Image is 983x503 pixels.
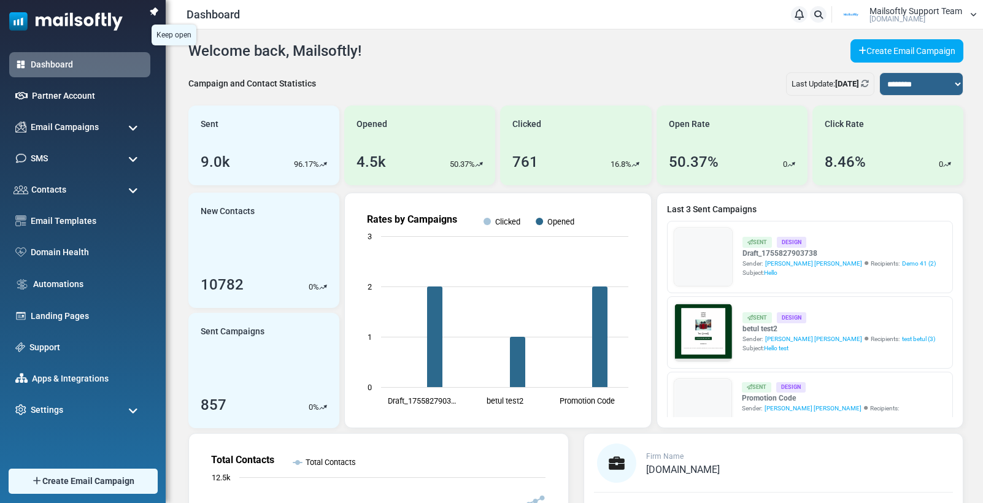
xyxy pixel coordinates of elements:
[836,6,977,24] a: User Logo Mailsoftly Support Team [DOMAIN_NAME]
[188,193,339,308] a: New Contacts 10782 0%
[902,334,935,344] a: test betul (3)
[560,396,615,405] text: Promotion Code
[31,215,144,228] a: Email Templates
[512,151,538,173] div: 761
[783,158,787,171] p: 0
[611,158,631,171] p: 16.8%
[15,310,26,321] img: landing_pages.svg
[742,323,935,334] a: betul test2
[368,383,372,392] text: 0
[487,396,523,405] text: betul test2
[355,203,641,418] svg: Rates by Campaigns
[646,464,720,475] span: [DOMAIN_NAME]
[64,322,359,334] p: Lorem ipsum dolor sit amet, consectetur adipiscing elit, sed do eiusmod tempor incididunt
[15,404,26,415] img: settings-icon.svg
[388,396,457,405] text: Draft_1755827903…
[15,215,26,226] img: email-templates-icon.svg
[836,6,866,24] img: User Logo
[902,259,936,268] a: Demo 41 (2)
[15,277,29,291] img: workflow.svg
[742,268,936,277] div: Subject:
[42,475,134,488] span: Create Email Campaign
[742,382,771,393] div: Sent
[309,281,313,293] p: 0
[368,282,372,291] text: 2
[309,401,327,413] div: %
[31,183,66,196] span: Contacts
[32,90,144,102] a: Partner Account
[825,151,866,173] div: 8.46%
[201,394,226,416] div: 857
[667,203,953,216] a: Last 3 Sent Campaigns
[31,152,48,165] span: SMS
[939,158,943,171] p: 0
[764,269,777,276] span: Hello
[55,213,368,232] h1: Test {(email)}
[512,118,541,131] span: Clicked
[742,237,772,247] div: Sent
[15,342,25,352] img: support-icon.svg
[742,404,946,424] div: Sender: Recipients:
[861,79,869,88] a: Refresh Stats
[161,250,263,259] strong: Shop Now and Save Big!
[450,158,475,171] p: 50.37%
[850,39,963,63] a: Create Email Campaign
[495,217,520,226] text: Clicked
[357,151,386,173] div: 4.5k
[32,372,144,385] a: Apps & Integrations
[742,334,935,344] div: Sender: Recipients:
[15,121,26,132] img: campaigns-icon.png
[742,415,789,424] a: SMS [DATE]... (3)
[211,454,274,466] text: Total Contacts
[31,404,63,417] span: Settings
[777,312,806,323] div: Design
[201,274,244,296] div: 10782
[367,213,457,225] text: Rates by Campaigns
[15,247,26,257] img: domain-health-icon.svg
[742,259,936,268] div: Sender: Recipients:
[669,118,710,131] span: Open Rate
[742,312,772,323] div: Sent
[187,6,240,23] span: Dashboard
[764,345,788,351] span: Hello test
[776,382,806,393] div: Design
[15,153,26,164] img: sms-icon.png
[294,158,319,171] p: 96.17%
[212,473,231,482] text: 12.5k
[869,7,962,15] span: Mailsoftly Support Team
[29,341,144,354] a: Support
[188,42,361,60] h4: Welcome back, Mailsoftly!
[309,281,327,293] div: %
[646,465,720,475] a: [DOMAIN_NAME]
[547,217,574,226] text: Opened
[31,58,144,71] a: Dashboard
[357,118,387,131] span: Opened
[765,259,862,268] span: [PERSON_NAME] [PERSON_NAME]
[368,232,372,241] text: 3
[13,185,28,194] img: contacts-icon.svg
[309,401,313,413] p: 0
[15,59,26,70] img: dashboard-icon-active.svg
[835,79,859,88] b: [DATE]
[201,151,230,173] div: 9.0k
[201,325,264,338] span: Sent Campaigns
[869,15,925,23] span: [DOMAIN_NAME]
[646,452,684,461] span: Firm Name
[149,244,275,266] a: Shop Now and Save Big!
[201,118,218,131] span: Sent
[777,237,806,247] div: Design
[201,205,255,218] span: New Contacts
[306,458,356,467] text: Total Contacts
[188,290,235,301] strong: Follow Us
[742,393,946,404] a: Promotion Code
[152,25,196,45] span: Keep open
[31,310,144,323] a: Landing Pages
[31,246,144,259] a: Domain Health
[786,72,874,96] div: Last Update:
[765,404,862,413] span: [PERSON_NAME] [PERSON_NAME]
[368,332,372,342] text: 1
[669,151,719,173] div: 50.37%
[31,121,99,134] span: Email Campaigns
[188,77,316,90] div: Campaign and Contact Statistics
